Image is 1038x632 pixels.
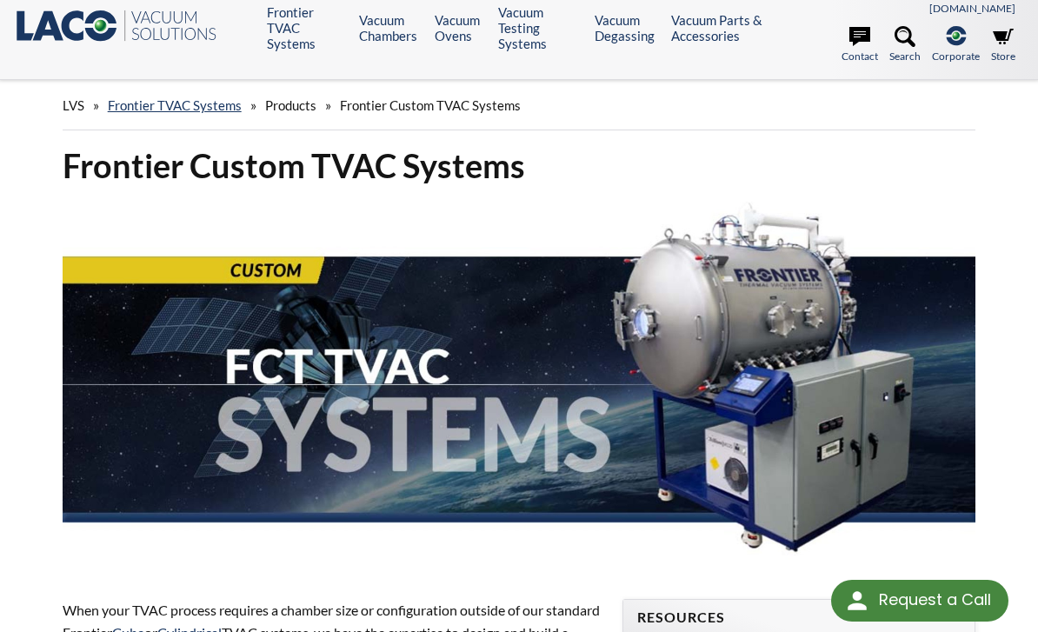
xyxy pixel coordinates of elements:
[932,48,980,64] span: Corporate
[879,580,991,620] div: Request a Call
[831,580,1008,622] div: Request a Call
[637,609,961,627] h4: Resources
[340,97,521,113] span: Frontier Custom TVAC Systems
[359,12,422,43] a: Vacuum Chambers
[843,587,871,615] img: round button
[889,26,921,64] a: Search
[63,81,976,130] div: » » »
[267,4,346,51] a: Frontier TVAC Systems
[498,4,582,51] a: Vacuum Testing Systems
[435,12,485,43] a: Vacuum Ovens
[595,12,658,43] a: Vacuum Degassing
[265,97,316,113] span: Products
[842,26,878,64] a: Contact
[671,12,768,43] a: Vacuum Parts & Accessories
[63,144,976,187] h1: Frontier Custom TVAC Systems
[108,97,242,113] a: Frontier TVAC Systems
[63,202,976,567] img: FCT TVAC Systems header
[63,97,84,113] span: LVS
[991,26,1015,64] a: Store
